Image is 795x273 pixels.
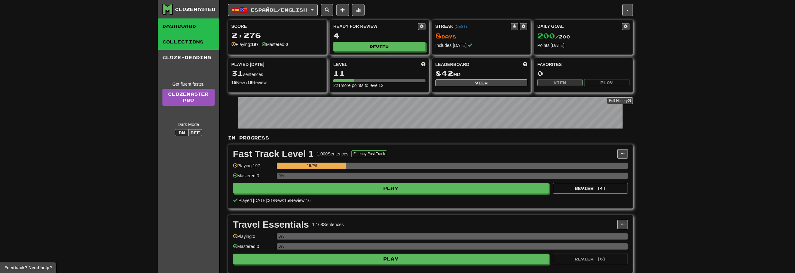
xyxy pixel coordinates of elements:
span: Review: 16 [290,198,311,203]
div: Dark Mode [162,121,215,128]
div: Daily Goal [537,23,622,30]
span: New: 15 [274,198,289,203]
a: (CEST) [455,24,467,29]
div: Playing: 0 [233,233,274,244]
span: 31 [231,69,243,78]
span: Played [DATE]: 31 [238,198,273,203]
span: 200 [537,31,555,40]
div: Mastered: 0 [233,173,274,183]
div: Mastered: [262,41,288,48]
div: 2,276 [231,31,324,39]
span: 842 [435,69,453,78]
a: Dashboard [158,18,219,34]
button: Español/English [228,4,318,16]
div: New / Review [231,79,324,86]
div: 1,000 Sentences [317,151,348,157]
button: Add sentence to collection [336,4,349,16]
button: Full History [607,97,633,104]
div: nd [435,69,528,78]
button: Review (0) [553,254,628,264]
strong: 15 [231,80,236,85]
div: 4 [333,32,425,40]
button: Review (4) [553,183,628,194]
button: Play [233,254,549,264]
strong: 0 [286,42,288,47]
span: 8 [435,31,441,40]
button: Search sentences [321,4,333,16]
a: Collections [158,34,219,50]
a: Cloze-Reading [158,50,219,65]
div: Ready for Review [333,23,418,29]
button: Off [188,129,202,136]
button: Fluency Fast Track [351,150,387,157]
div: Clozemaster [175,6,216,13]
div: Points [DATE] [537,42,629,48]
div: Mastered: 0 [233,243,274,254]
div: Playing: 197 [233,163,274,173]
div: Favorites [537,61,629,68]
div: 221 more points to level 12 [333,82,425,88]
div: Fast Track Level 1 [233,149,314,159]
div: Score [231,23,324,29]
span: Open feedback widget [4,265,52,271]
div: Day s [435,32,528,40]
div: 0 [537,69,629,77]
span: Español / English [251,7,307,13]
button: Play [233,183,549,194]
div: Get fluent faster. [162,81,215,87]
span: Level [333,61,347,68]
span: / [289,198,290,203]
button: Review [333,42,425,51]
a: ClozemasterPro [162,89,215,106]
div: 19.7% [279,163,346,169]
strong: 16 [247,80,252,85]
div: 11 [333,69,425,77]
div: Includes [DATE]! [435,42,528,48]
div: Travel Essentials [233,220,309,229]
div: 1,168 Sentences [312,221,344,228]
span: / 200 [537,34,570,39]
button: More stats [352,4,365,16]
div: sentences [231,69,324,78]
button: Play [584,79,629,86]
button: View [435,79,528,86]
button: View [537,79,583,86]
div: Streak [435,23,511,29]
span: / [273,198,274,203]
span: This week in points, UTC [523,61,527,68]
span: Leaderboard [435,61,470,68]
span: Score more points to level up [421,61,425,68]
button: On [175,129,189,136]
p: In Progress [228,135,633,141]
span: Played [DATE] [231,61,265,68]
strong: 197 [251,42,258,47]
div: Playing: [231,41,259,48]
